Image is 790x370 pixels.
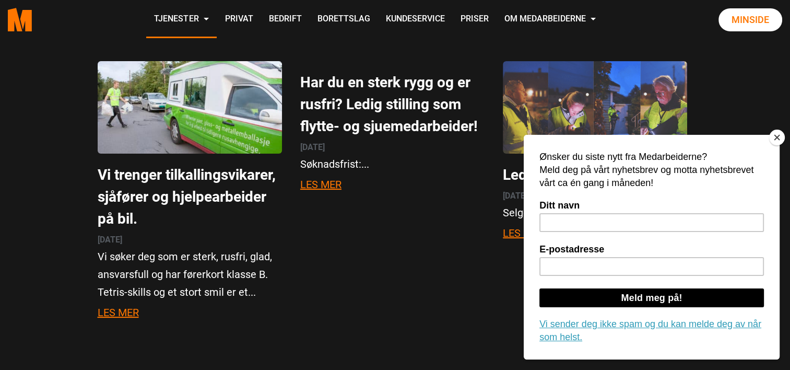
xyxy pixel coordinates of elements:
[217,1,261,38] a: Privat
[503,227,544,239] a: Les mer om Ledig stilling som selger button
[496,1,604,38] a: Om Medarbeiderne
[16,66,240,78] label: Ditt navn
[261,1,309,38] a: Bedrift
[16,184,238,207] a: Vi sender deg ikke spam og du kan melde deg av når som helst.
[79,52,300,163] img: MG 1560 green car
[503,191,527,201] span: [DATE]
[718,8,782,31] a: Minside
[378,1,452,38] a: Kundeservice
[503,61,687,154] img: Salg forside Medarbeiderne
[300,155,485,173] p: Søknadsfrist:...
[98,235,122,245] span: [DATE]
[16,16,240,29] p: Ønsker du siste nytt fra Medarbeiderne?
[98,100,282,113] a: Les mer om Vi trenger tilkallingsvikarer, sjåfører og hjelpearbeider på bil. featured image
[309,1,378,38] a: Borettslag
[503,166,662,183] a: Les mer om Ledig stilling som selger main title
[300,142,325,152] span: [DATE]
[300,74,478,135] a: Les mer om Har du en sterk rygg og er rusfri? Ledig stilling som flytte- og sjuemedarbeider! main...
[98,306,139,319] a: Les mer om Vi trenger tilkallingsvikarer, sjåfører og hjelpearbeider på bil. button
[16,110,240,122] label: E-postadresse
[769,130,785,145] button: Close
[16,154,240,172] input: Meld meg på!
[452,1,496,38] a: Priser
[503,100,687,113] a: Les mer om Ledig stilling som selger featured image
[146,1,217,38] a: Tjenester
[300,178,341,191] a: Les mer om Har du en sterk rygg og er rusfri? Ledig stilling som flytte- og sjuemedarbeider! button
[503,204,687,222] p: Selger. Søknadsfrist...
[98,166,276,227] a: Les mer om Vi trenger tilkallingsvikarer, sjåfører og hjelpearbeider på bil. main title
[16,29,240,55] p: Meld deg på vårt nyhetsbrev og motta nyhetsbrevet vårt ca én gang i måneden!
[98,248,282,301] p: Vi søker deg som er sterk, rusfri, glad, ansvarsfull og har førerkort klasse B. Tetris-skills og ...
